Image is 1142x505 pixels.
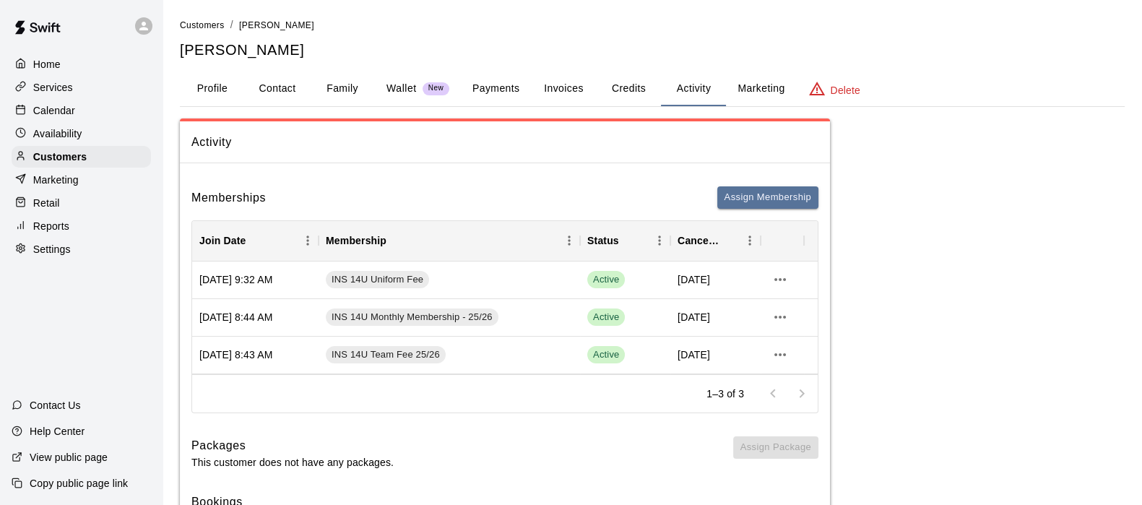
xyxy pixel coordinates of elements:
button: Menu [297,230,319,251]
a: Home [12,53,151,75]
span: INS 14U Team Fee 25/26 [326,348,446,362]
h6: Memberships [191,189,266,207]
p: Retail [33,196,60,210]
button: Credits [596,72,661,106]
a: Customers [12,146,151,168]
a: Availability [12,123,151,144]
p: Settings [33,242,71,256]
a: INS 14U Uniform Fee [326,271,434,288]
span: Active [587,348,625,362]
p: Availability [33,126,82,141]
button: Menu [649,230,670,251]
a: Calendar [12,100,151,121]
p: Reports [33,219,69,233]
div: Join Date [192,220,319,261]
div: Membership [319,220,580,261]
a: Retail [12,192,151,214]
p: Customers [33,150,87,164]
span: Customers [180,20,225,30]
span: [DATE] [678,310,710,324]
button: Menu [739,230,761,251]
nav: breadcrumb [180,17,1125,33]
p: Calendar [33,103,75,118]
button: Assign Membership [717,186,818,209]
button: Sort [719,230,739,251]
a: Reports [12,215,151,237]
button: Contact [245,72,310,106]
p: Contact Us [30,398,81,413]
div: [DATE] 8:43 AM [192,337,319,374]
a: Services [12,77,151,98]
p: Wallet [386,81,417,96]
a: INS 14U Team Fee 25/26 [326,346,450,363]
p: This customer does not have any packages. [191,455,394,470]
span: Active [587,273,625,287]
button: Sort [619,230,639,251]
button: Marketing [726,72,796,106]
button: more actions [768,342,792,367]
div: [DATE] 9:32 AM [192,262,319,299]
p: Services [33,80,73,95]
div: [DATE] 8:44 AM [192,299,319,337]
a: Settings [12,238,151,260]
span: You don't have any packages [733,436,818,470]
div: Cancel Date [678,220,719,261]
button: Family [310,72,375,106]
p: Home [33,57,61,72]
span: New [423,84,449,93]
button: Invoices [531,72,596,106]
div: Cancel Date [670,220,761,261]
span: Active [587,308,625,326]
button: Payments [461,72,531,106]
button: Sort [246,230,266,251]
div: Join Date [199,220,246,261]
p: Delete [831,83,860,98]
span: INS 14U Uniform Fee [326,273,429,287]
span: Active [587,271,625,288]
h6: Packages [191,436,394,455]
button: Menu [558,230,580,251]
h5: [PERSON_NAME] [180,40,1125,60]
p: 1–3 of 3 [706,387,744,401]
span: Activity [191,133,818,152]
div: basic tabs example [180,72,1125,106]
span: [DATE] [678,272,710,287]
a: INS 14U Monthly Membership - 25/26 [326,308,503,326]
div: Membership [326,220,386,261]
p: Marketing [33,173,79,187]
button: more actions [768,305,792,329]
button: Profile [180,72,245,106]
button: more actions [768,267,792,292]
p: Copy public page link [30,476,128,491]
li: / [230,17,233,33]
button: Sort [386,230,407,251]
p: Help Center [30,424,85,439]
a: Marketing [12,169,151,191]
span: Active [587,346,625,363]
button: Activity [661,72,726,106]
span: [DATE] [678,348,710,362]
div: Status [587,220,619,261]
span: [PERSON_NAME] [239,20,314,30]
span: INS 14U Monthly Membership - 25/26 [326,311,498,324]
div: Status [580,220,670,261]
span: Active [587,311,625,324]
a: Customers [180,19,225,30]
p: View public page [30,450,108,465]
